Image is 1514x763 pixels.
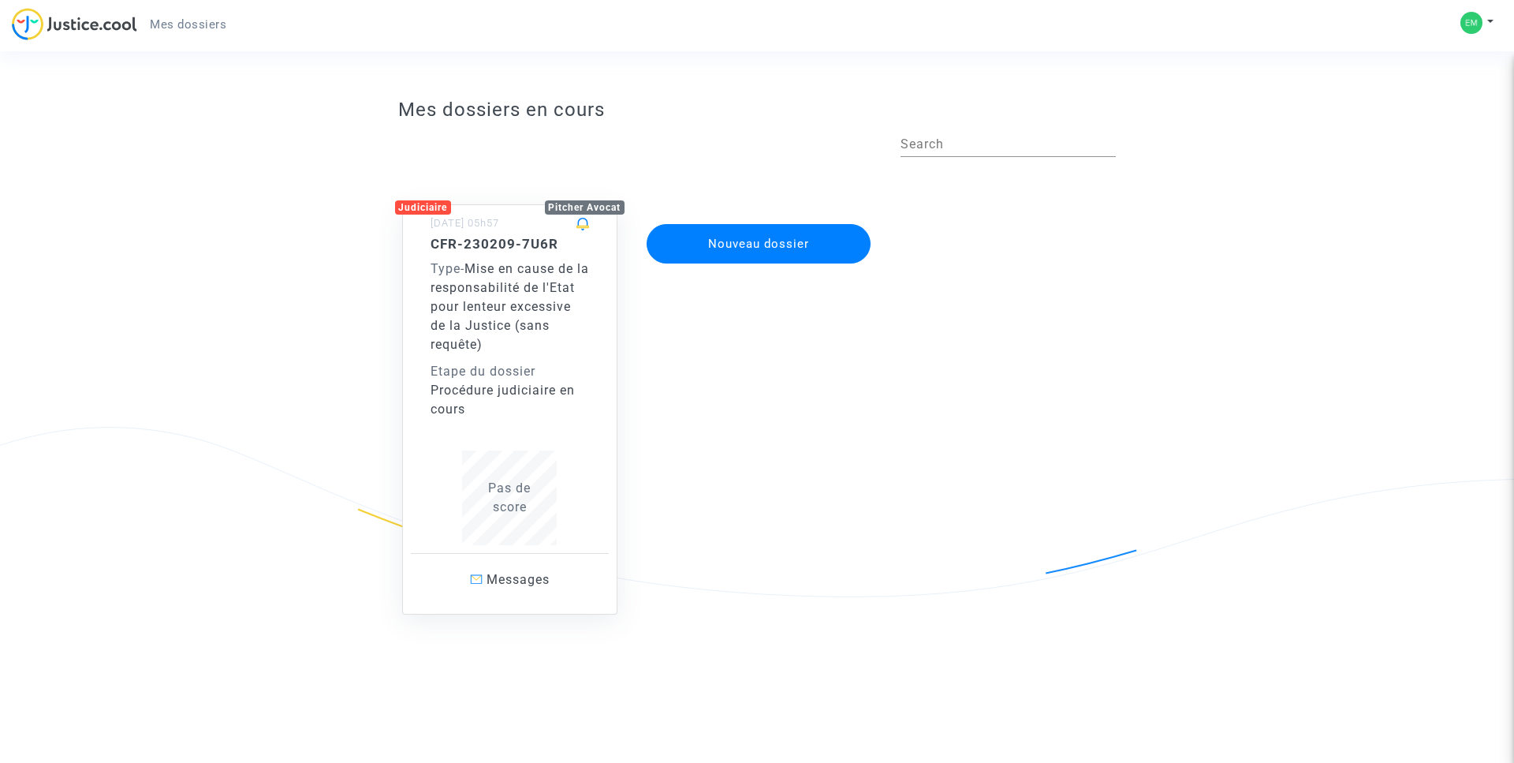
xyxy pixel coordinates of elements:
span: Type [431,261,461,276]
span: - [431,261,464,276]
a: Mes dossiers [137,13,239,36]
a: Messages [411,553,610,606]
img: ee537531100c733f384912e94dfc42ae [1460,12,1482,34]
button: Nouveau dossier [647,224,871,264]
span: Mise en cause de la responsabilité de l'Etat pour lenteur excessive de la Justice (sans requête) [431,261,589,352]
div: Procédure judiciaire en cours [431,381,590,419]
div: Pitcher Avocat [545,200,625,215]
h3: Mes dossiers en cours [398,99,1117,122]
small: [DATE] 05h57 [431,217,499,229]
div: Judiciaire [395,200,452,215]
img: jc-logo.svg [12,8,137,40]
h5: CFR-230209-7U6R [431,236,590,252]
a: JudiciairePitcher Avocat[DATE] 05h57CFR-230209-7U6RType-Mise en cause de la responsabilité de l'E... [386,173,634,615]
span: Pas de score [488,481,531,514]
span: Messages [487,572,550,587]
span: Mes dossiers [150,17,226,32]
a: Nouveau dossier [645,214,872,229]
div: Etape du dossier [431,362,590,381]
